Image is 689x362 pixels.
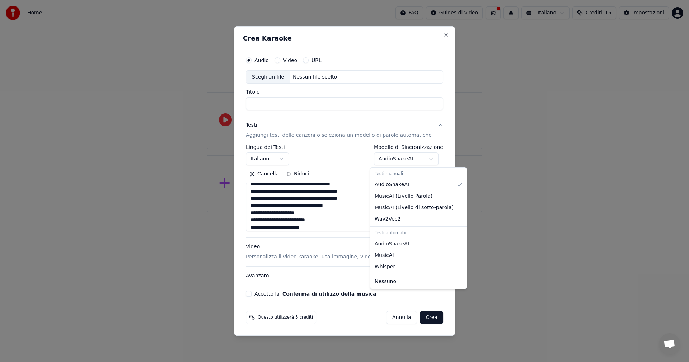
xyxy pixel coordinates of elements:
[372,169,465,179] div: Testi manuali
[375,240,409,248] span: AudioShakeAI
[372,228,465,238] div: Testi automatici
[375,263,395,271] span: Whisper
[375,204,454,211] span: MusicAI ( Livello di sotto-parola )
[375,216,400,223] span: Wav2Vec2
[375,252,394,259] span: MusicAI
[375,193,432,200] span: MusicAI ( Livello Parola )
[375,181,409,188] span: AudioShakeAI
[375,278,396,285] span: Nessuno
